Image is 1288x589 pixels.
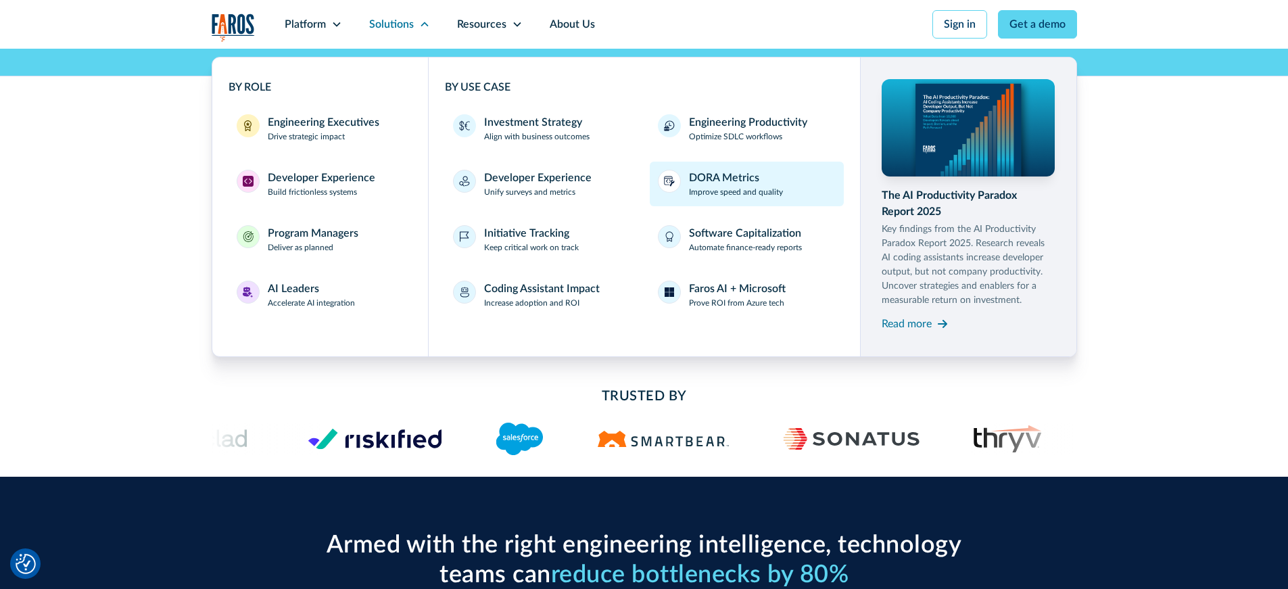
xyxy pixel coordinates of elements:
[882,79,1055,335] a: The AI Productivity Paradox Report 2025Key findings from the AI Productivity Paradox Report 2025....
[268,225,358,241] div: Program Managers
[445,217,639,262] a: Initiative TrackingKeep critical work on track
[243,287,254,298] img: AI Leaders
[484,114,582,131] div: Investment Strategy
[551,563,849,587] span: reduce bottlenecks by 80%
[243,120,254,131] img: Engineering Executives
[212,14,255,41] a: home
[268,114,379,131] div: Engineering Executives
[268,131,345,143] p: Drive strategic impact
[445,273,639,317] a: Coding Assistant ImpactIncrease adoption and ROI
[932,10,987,39] a: Sign in
[689,281,786,297] div: Faros AI + Microsoft
[212,49,1077,357] nav: Solutions
[484,170,592,186] div: Developer Experience
[783,428,920,450] img: Sonatus Logo
[650,217,844,262] a: Software CapitalizationAutomate finance-ready reports
[484,131,590,143] p: Align with business outcomes
[369,16,414,32] div: Solutions
[243,231,254,242] img: Program Managers
[229,273,412,317] a: AI LeadersAI LeadersAccelerate AI integration
[650,273,844,317] a: Faros AI + MicrosoftProve ROI from Azure tech
[882,222,1055,308] p: Key findings from the AI Productivity Paradox Report 2025. Research reveals AI coding assistants ...
[457,16,506,32] div: Resources
[212,14,255,41] img: Logo of the analytics and reporting company Faros.
[445,106,639,151] a: Investment StrategyAlign with business outcomes
[998,10,1077,39] a: Get a demo
[229,217,412,262] a: Program ManagersProgram ManagersDeliver as planned
[16,554,36,574] button: Cookie Settings
[689,186,783,198] p: Improve speed and quality
[229,162,412,206] a: Developer ExperienceDeveloper ExperienceBuild frictionless systems
[484,281,600,297] div: Coding Assistant Impact
[484,241,579,254] p: Keep critical work on track
[445,162,639,206] a: Developer ExperienceUnify surveys and metrics
[689,297,784,309] p: Prove ROI from Azure tech
[229,79,412,95] div: BY ROLE
[320,531,969,589] h2: Armed with the right engineering intelligence, technology teams can
[882,316,932,332] div: Read more
[689,241,802,254] p: Automate finance-ready reports
[689,170,759,186] div: DORA Metrics
[320,386,969,406] h2: Trusted By
[268,170,375,186] div: Developer Experience
[268,186,357,198] p: Build frictionless systems
[243,176,254,187] img: Developer Experience
[689,225,801,241] div: Software Capitalization
[597,431,729,447] img: Logo of the software testing platform SmartBear.
[689,131,782,143] p: Optimize SDLC workflows
[484,225,569,241] div: Initiative Tracking
[484,297,579,309] p: Increase adoption and ROI
[308,428,442,450] img: Logo of the risk management platform Riskified.
[689,114,807,131] div: Engineering Productivity
[650,106,844,151] a: Engineering ProductivityOptimize SDLC workflows
[285,16,326,32] div: Platform
[484,186,575,198] p: Unify surveys and metrics
[229,106,412,151] a: Engineering ExecutivesEngineering ExecutivesDrive strategic impact
[268,241,333,254] p: Deliver as planned
[16,554,36,574] img: Revisit consent button
[650,162,844,206] a: DORA MetricsImprove speed and quality
[882,187,1055,220] div: The AI Productivity Paradox Report 2025
[445,79,844,95] div: BY USE CASE
[268,281,319,297] div: AI Leaders
[268,297,355,309] p: Accelerate AI integration
[496,423,543,455] img: Logo of the CRM platform Salesforce.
